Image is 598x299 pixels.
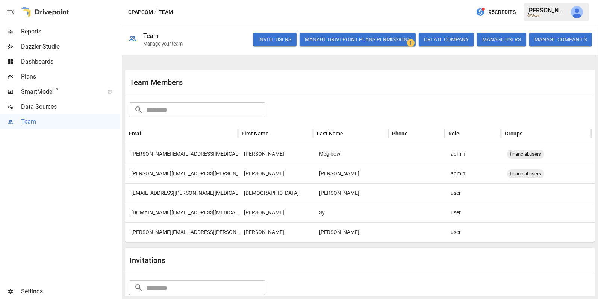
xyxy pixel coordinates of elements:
[125,203,238,222] div: eric.sy@cpap.com
[242,131,269,137] div: First Name
[448,131,460,137] div: Role
[143,32,159,39] div: Team
[507,164,544,183] span: financial.users
[313,164,388,183] div: Gatto
[460,128,471,139] button: Sort
[445,222,501,242] div: user
[523,128,534,139] button: Sort
[445,183,501,203] div: user
[487,8,516,17] span: -95 Credits
[527,14,566,17] div: CPAPcom
[238,183,313,203] div: Sunita
[344,128,355,139] button: Sort
[313,203,388,222] div: Sy
[269,128,280,139] button: Sort
[313,222,388,242] div: Herbert
[21,72,120,81] span: Plans
[445,144,501,164] div: admin
[238,203,313,222] div: Eric
[529,33,592,46] button: MANAGE COMPANIES
[409,128,419,139] button: Sort
[507,144,544,164] span: financial.users
[477,33,526,46] button: MANAGE USERS
[21,87,99,96] span: SmartModel
[125,144,238,164] div: joe@cpap.com
[238,164,313,183] div: Tom
[445,164,501,183] div: admin
[571,6,583,18] img: Julie Wilton
[313,144,388,164] div: Megibow
[566,2,587,23] button: Julie Wilton
[317,131,344,137] div: Last Name
[505,131,522,137] div: Groups
[473,5,519,19] button: -95Credits
[128,8,153,17] button: CPAPcom
[21,102,120,111] span: Data Sources
[300,33,416,46] button: Manage Drivepoint Plans Permissions
[21,287,120,296] span: Settings
[130,256,360,265] div: Invitations
[144,128,154,139] button: Sort
[21,42,120,51] span: Dazzler Studio
[527,7,566,14] div: [PERSON_NAME]
[238,222,313,242] div: Eric
[130,78,360,87] div: Team Members
[154,8,157,17] div: /
[21,27,120,36] span: Reports
[143,41,183,47] div: Manage your team
[253,33,297,46] button: INVITE USERS
[125,222,238,242] div: eric.herbert@cathaycapital.com
[445,203,501,222] div: user
[129,131,143,137] div: Email
[125,164,238,183] div: thomas.gatto@cpap.com
[238,144,313,164] div: Joe
[419,33,474,46] button: CREATE COMPANY
[21,57,120,66] span: Dashboards
[125,183,238,203] div: sunita.desai@cpap.com
[54,86,59,96] span: ™
[392,131,408,137] div: Phone
[313,183,388,203] div: Desai
[21,117,120,126] span: Team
